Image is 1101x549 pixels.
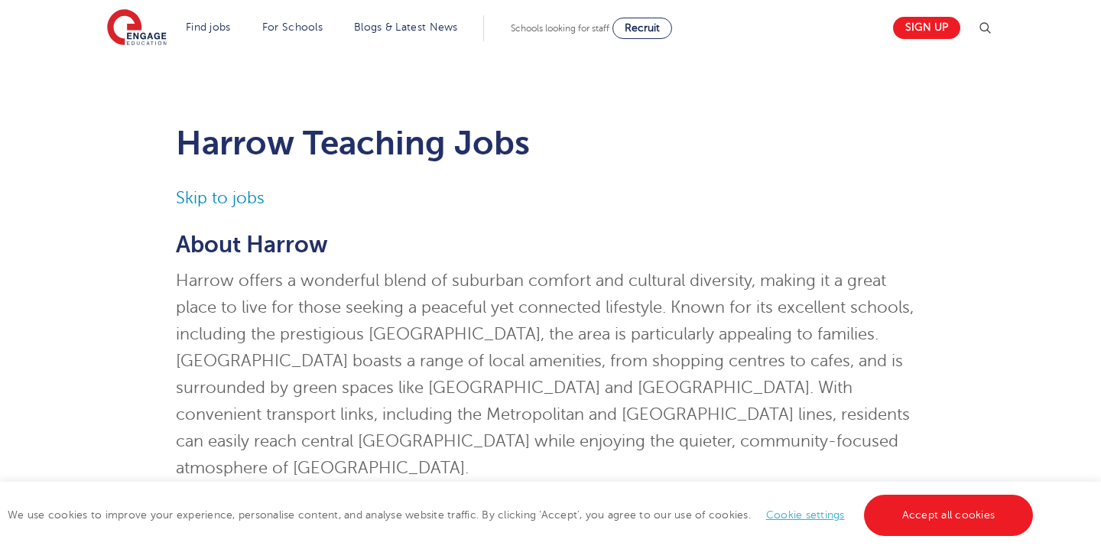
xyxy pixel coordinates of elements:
p: Harrow offers a wonderful blend of suburban comfort and cultural diversity, making it a great pla... [176,268,926,482]
b: About Harrow [176,232,328,258]
a: For Schools [262,21,323,33]
span: Recruit [625,22,660,34]
a: Cookie settings [766,509,845,521]
span: Schools looking for staff [511,23,609,34]
img: Engage Education [107,9,167,47]
a: Blogs & Latest News [354,21,458,33]
a: Accept all cookies [864,495,1034,536]
span: We use cookies to improve your experience, personalise content, and analyse website traffic. By c... [8,509,1037,521]
a: Skip to jobs [176,189,265,207]
h1: Harrow Teaching Jobs [176,124,926,162]
a: Find jobs [186,21,231,33]
a: Recruit [612,18,672,39]
a: Sign up [893,17,960,39]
